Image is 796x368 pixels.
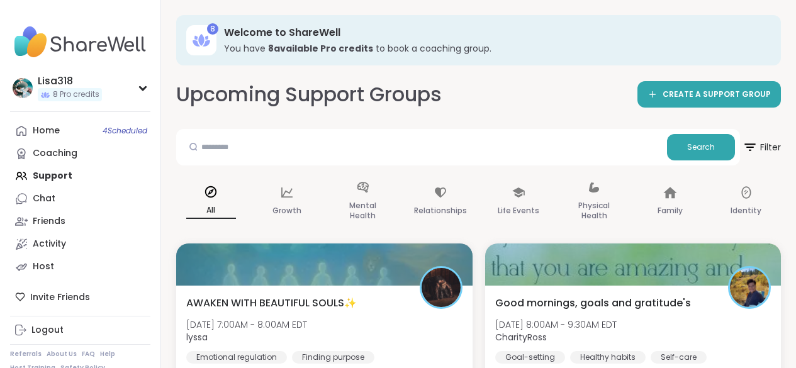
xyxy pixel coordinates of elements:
div: Friends [33,215,65,228]
iframe: Spotlight [138,149,148,159]
div: Emotional regulation [186,351,287,364]
div: 8 [207,23,218,35]
p: Relationships [414,203,467,218]
div: Self-care [651,351,707,364]
h3: Welcome to ShareWell [224,26,763,40]
b: CharityRoss [495,331,547,343]
a: Home4Scheduled [10,120,150,142]
a: FAQ [82,350,95,359]
p: Physical Health [569,198,619,223]
button: Search [667,134,735,160]
p: All [186,203,236,219]
img: ShareWell Nav Logo [10,20,150,64]
div: Healthy habits [570,351,646,364]
p: Growth [272,203,301,218]
div: Finding purpose [292,351,374,364]
div: Activity [33,238,66,250]
a: Coaching [10,142,150,165]
a: Logout [10,319,150,342]
p: Identity [731,203,761,218]
span: [DATE] 7:00AM - 8:00AM EDT [186,318,307,331]
p: Mental Health [338,198,388,223]
div: Home [33,125,60,137]
a: Help [100,350,115,359]
div: Lisa318 [38,74,102,88]
a: Friends [10,210,150,233]
div: Goal-setting [495,351,565,364]
div: Coaching [33,147,77,160]
b: 8 available Pro credit s [268,42,373,55]
span: AWAKEN WITH BEAUTIFUL SOULS✨ [186,296,357,311]
span: Filter [743,132,781,162]
span: Search [687,142,715,153]
span: 4 Scheduled [103,126,147,136]
img: Lisa318 [13,78,33,98]
b: lyssa [186,331,208,343]
a: About Us [47,350,77,359]
img: CharityRoss [730,268,769,307]
span: 8 Pro credits [53,89,99,100]
button: Filter [743,129,781,165]
p: Life Events [498,203,539,218]
a: Referrals [10,350,42,359]
a: CREATE A SUPPORT GROUP [637,81,781,108]
div: Invite Friends [10,286,150,308]
img: lyssa [422,268,461,307]
span: [DATE] 8:00AM - 9:30AM EDT [495,318,617,331]
a: Chat [10,187,150,210]
a: Activity [10,233,150,255]
h2: Upcoming Support Groups [176,81,442,109]
div: Logout [31,324,64,337]
div: Host [33,260,54,273]
div: Chat [33,192,55,205]
span: Good mornings, goals and gratitude's [495,296,691,311]
p: Family [658,203,683,218]
a: Host [10,255,150,278]
span: CREATE A SUPPORT GROUP [663,89,771,100]
h3: You have to book a coaching group. [224,42,763,55]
